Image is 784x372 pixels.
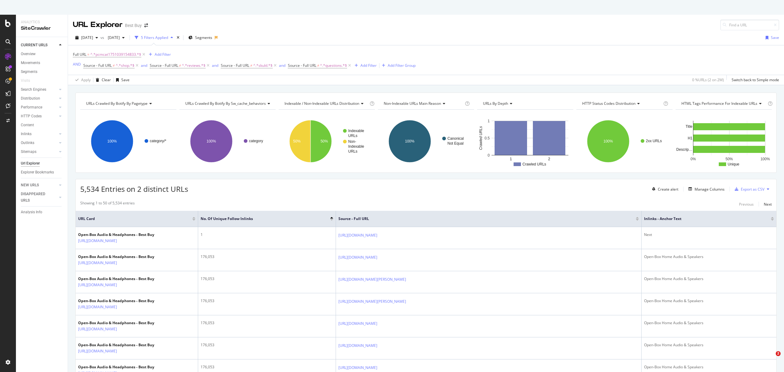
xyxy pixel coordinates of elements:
[206,139,216,143] text: 100%
[21,25,63,32] div: SiteCrawler
[186,33,215,43] button: Segments
[21,78,30,84] div: Visits
[141,35,168,40] div: 5 Filters Applied
[107,139,117,143] text: 100%
[383,99,464,108] h4: Non-Indexable URLs Main Reason
[73,75,91,85] button: Apply
[681,101,757,106] span: HTML Tags Performance for Indexable URLs
[720,20,779,30] input: Find a URL
[21,169,63,176] a: Explorer Bookmarks
[21,209,63,215] a: Analysis Info
[21,78,36,84] a: Visits
[201,232,333,237] div: 1
[21,191,57,204] a: DISAPPEARED URLS
[21,122,34,128] div: Content
[477,115,573,168] svg: A chart.
[338,232,377,238] a: [URL][DOMAIN_NAME]
[644,298,774,304] div: Open-Box Home Audio & Speakers
[221,63,249,68] span: Source - Full URL
[114,75,130,85] button: Save
[348,134,357,138] text: URLs
[338,276,406,283] a: [URL][DOMAIN_NAME][PERSON_NAME]
[141,63,147,68] div: and
[510,157,512,161] text: 1
[776,351,781,356] span: 2
[125,22,142,28] div: Best Buy
[691,157,696,161] text: 0%
[80,200,135,208] div: Showing 1 to 50 of 5,534 entries
[732,184,764,194] button: Export as CSV
[73,20,123,30] div: URL Explorer
[73,52,86,57] span: Full URL
[78,238,117,244] a: [URL][DOMAIN_NAME]
[279,63,285,68] div: and
[195,35,212,40] span: Segments
[21,60,40,66] div: Movements
[21,20,63,25] div: Analytics
[279,115,375,168] div: A chart.
[21,149,57,155] a: Sitemaps
[73,33,100,43] button: [DATE]
[141,63,147,68] button: and
[146,51,171,58] button: Add Filter
[405,139,414,143] text: 100%
[201,364,333,370] div: 176,053
[113,63,115,68] span: ≠
[676,147,692,152] text: Descrip…
[132,33,175,43] button: 5 Filters Applied
[121,77,130,82] div: Save
[80,115,176,168] svg: A chart.
[83,63,112,68] span: Source - Full URL
[21,122,63,128] a: Content
[293,139,300,143] text: 50%
[78,276,154,282] div: Open-Box Audio & Headphones - Best Buy
[80,184,188,194] span: 5,534 Entries on 2 distinct URLs
[21,182,57,188] a: NEW URLS
[576,115,673,168] svg: A chart.
[288,63,316,68] span: Source - Full URL
[78,364,154,370] div: Open-Box Audio & Headphones - Best Buy
[21,113,57,120] a: HTTP Codes
[253,61,273,70] span: ^.*skuId.*$
[771,35,779,40] div: Save
[338,321,377,327] a: [URL][DOMAIN_NAME]
[688,136,693,140] text: H1
[348,149,357,154] text: URLs
[760,157,770,161] text: 100%
[338,365,377,371] a: [URL][DOMAIN_NAME]
[116,61,134,70] span: ^.*shop.*$
[348,139,356,144] text: Non-
[739,202,754,207] div: Previous
[78,348,117,354] a: [URL][DOMAIN_NAME]
[479,126,483,150] text: Crawled URLs
[317,63,319,68] span: ≠
[78,232,154,237] div: Open-Box Audio & Headphones - Best Buy
[78,254,154,260] div: Open-Box Audio & Headphones - Best Buy
[175,35,181,41] div: times
[73,62,81,67] div: AND
[686,124,693,129] text: Title
[692,77,724,82] div: 0 % URLs ( 2 on 2M )
[78,260,117,266] a: [URL][DOMAIN_NAME]
[488,153,490,158] text: 0
[21,69,63,75] a: Segments
[483,101,508,106] span: URLs by Depth
[321,139,328,143] text: 50%
[680,99,767,108] h4: HTML Tags Performance for Indexable URLs
[102,77,111,82] div: Clear
[447,136,464,141] text: Canonical
[21,86,46,93] div: Search Engines
[388,63,416,68] div: Add Filter Group
[447,141,464,146] text: Not Equal
[21,113,42,120] div: HTTP Codes
[338,254,377,260] a: [URL][DOMAIN_NAME]
[522,162,546,166] text: Crawled URLs
[378,115,474,168] svg: A chart.
[201,254,333,260] div: 176,053
[644,276,774,282] div: Open-Box Home Audio & Speakers
[21,86,57,93] a: Search Engines
[21,182,39,188] div: NEW URLS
